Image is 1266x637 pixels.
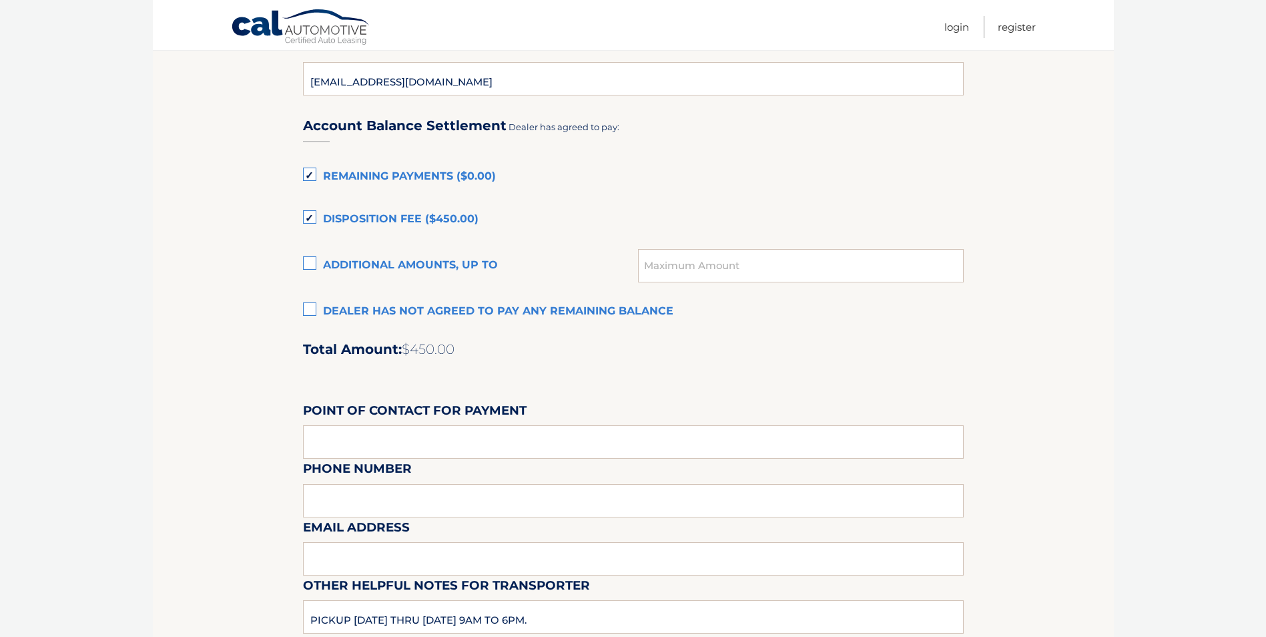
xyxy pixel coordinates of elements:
a: Register [998,16,1036,38]
label: Point of Contact for Payment [303,401,527,425]
a: Login [944,16,969,38]
span: Dealer has agreed to pay: [509,122,619,132]
label: Email Address [303,517,410,542]
label: Additional amounts, up to [303,252,639,279]
label: Remaining Payments ($0.00) [303,164,964,190]
span: $450.00 [402,341,454,357]
input: Maximum Amount [638,249,963,282]
a: Cal Automotive [231,9,371,47]
label: Dealer has not agreed to pay any remaining balance [303,298,964,325]
label: Disposition Fee ($450.00) [303,206,964,233]
label: Other helpful notes for transporter [303,576,590,600]
h3: Account Balance Settlement [303,118,507,134]
h2: Total Amount: [303,341,964,358]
